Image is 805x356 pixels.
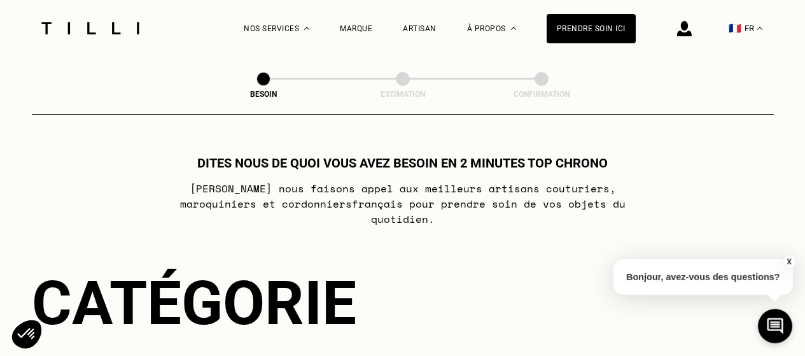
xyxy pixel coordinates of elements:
[32,267,774,339] div: Catégorie
[613,259,793,295] p: Bonjour, avez-vous des questions?
[339,90,466,99] div: Estimation
[197,155,608,171] h1: Dites nous de quoi vous avez besoin en 2 minutes top chrono
[729,22,741,34] span: 🇫🇷
[547,14,636,43] a: Prendre soin ici
[200,90,327,99] div: Besoin
[150,181,655,227] p: [PERSON_NAME] nous faisons appel aux meilleurs artisans couturiers , maroquiniers et cordonniers ...
[304,27,309,30] img: Menu déroulant
[478,90,605,99] div: Confirmation
[757,27,762,30] img: menu déroulant
[511,27,516,30] img: Menu déroulant à propos
[677,21,692,36] img: icône connexion
[340,24,372,33] a: Marque
[783,255,795,269] button: X
[403,24,437,33] a: Artisan
[37,22,144,34] img: Logo du service de couturière Tilli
